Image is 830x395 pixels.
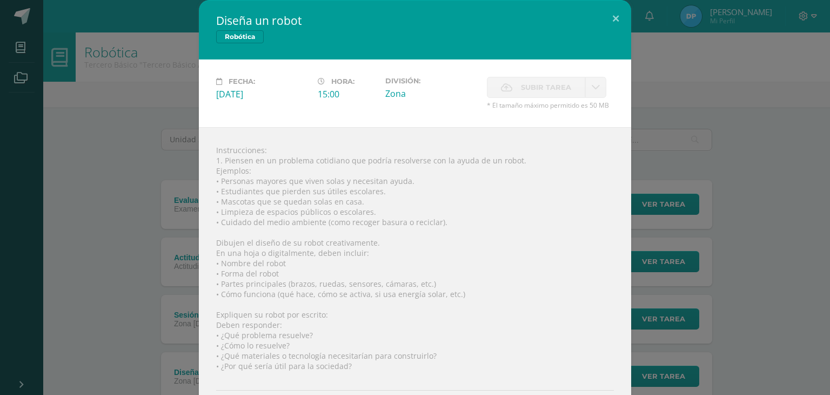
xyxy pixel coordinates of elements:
label: División: [385,77,478,85]
span: Fecha: [229,77,255,85]
div: [DATE] [216,88,309,100]
span: Hora: [331,77,354,85]
span: * El tamaño máximo permitido es 50 MB [487,101,614,110]
h2: Diseña un robot [216,13,614,28]
a: La fecha de entrega ha expirado [585,77,606,98]
div: 15:00 [318,88,377,100]
span: Robótica [216,30,264,43]
span: Subir tarea [521,77,571,97]
label: La fecha de entrega ha expirado [487,77,585,98]
div: Zona [385,88,478,100]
